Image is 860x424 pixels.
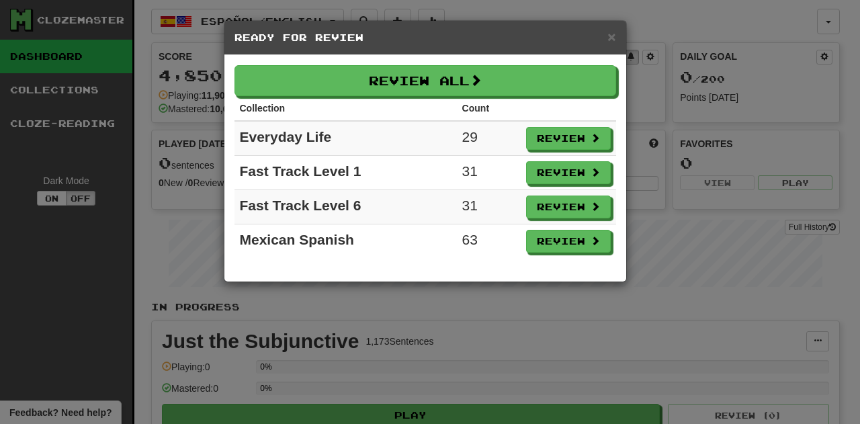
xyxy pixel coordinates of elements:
td: Fast Track Level 6 [234,190,457,224]
button: Review [526,161,611,184]
button: Review [526,230,611,253]
button: Close [607,30,615,44]
td: Mexican Spanish [234,224,457,259]
td: 29 [457,121,521,156]
td: Everyday Life [234,121,457,156]
td: Fast Track Level 1 [234,156,457,190]
button: Review All [234,65,616,96]
th: Collection [234,96,457,121]
span: × [607,29,615,44]
th: Count [457,96,521,121]
button: Review [526,196,611,218]
button: Review [526,127,611,150]
td: 31 [457,190,521,224]
td: 63 [457,224,521,259]
td: 31 [457,156,521,190]
h5: Ready for Review [234,31,616,44]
